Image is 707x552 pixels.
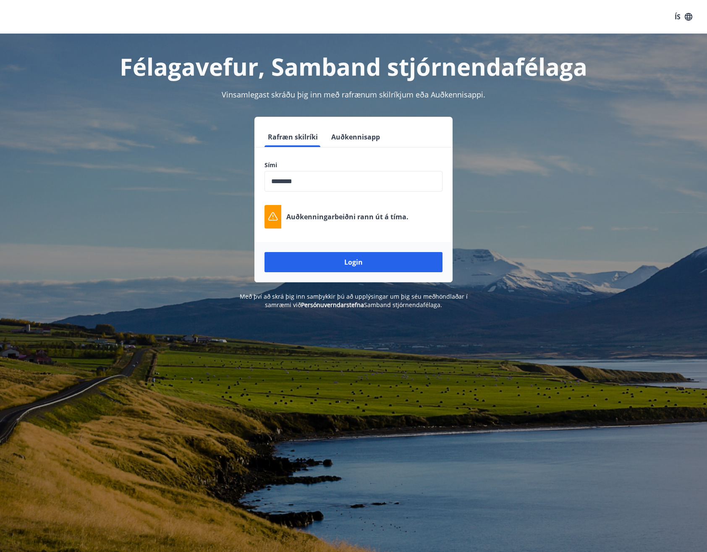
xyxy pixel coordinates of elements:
[670,9,697,24] button: ÍS
[328,127,383,147] button: Auðkennisapp
[264,161,443,169] label: Sími
[286,212,408,221] p: Auðkenningarbeiðni rann út á tíma.
[264,127,321,147] button: Rafræn skilríki
[61,50,646,82] h1: Félagavefur, Samband stjórnendafélaga
[301,301,364,309] a: Persónuverndarstefna
[264,252,443,272] button: Login
[240,292,468,309] span: Með því að skrá þig inn samþykkir þú að upplýsingar um þig séu meðhöndlaðar í samræmi við Samband...
[222,89,485,100] span: Vinsamlegast skráðu þig inn með rafrænum skilríkjum eða Auðkennisappi.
